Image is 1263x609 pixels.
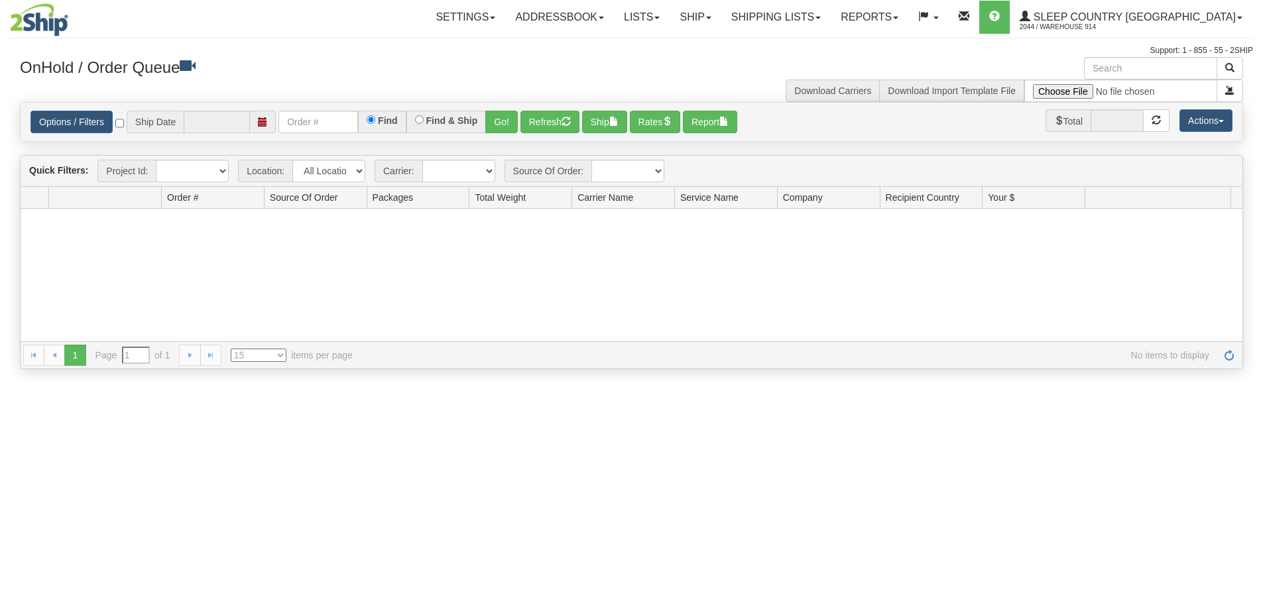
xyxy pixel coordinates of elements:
span: Sleep Country [GEOGRAPHIC_DATA] [1030,11,1236,23]
a: Download Import Template File [888,85,1016,96]
img: logo2044.jpg [10,3,68,36]
a: Sleep Country [GEOGRAPHIC_DATA] 2044 / Warehouse 914 [1010,1,1252,34]
button: Actions [1179,109,1233,132]
span: No items to display [371,349,1209,362]
span: 1 [64,345,86,366]
input: Order # [278,111,358,133]
span: Order # [167,191,198,204]
label: Find [378,116,398,125]
span: Source Of Order: [505,160,592,182]
span: Carrier: [375,160,422,182]
label: Quick Filters: [29,164,88,177]
span: Carrier Name [577,191,633,204]
span: Your $ [988,191,1014,204]
a: Options / Filters [30,111,113,133]
span: Project Id: [97,160,156,182]
a: Addressbook [505,1,614,34]
a: Ship [670,1,721,34]
a: Download Carriers [794,85,871,96]
div: grid toolbar [21,156,1242,187]
label: Find & Ship [426,116,478,125]
div: Support: 1 - 855 - 55 - 2SHIP [10,45,1253,56]
button: Go! [485,111,518,133]
button: Search [1217,57,1243,80]
span: Source Of Order [270,191,338,204]
button: Rates [630,111,681,133]
span: Service Name [680,191,739,204]
input: Import [1024,80,1217,102]
a: Settings [426,1,505,34]
button: Ship [582,111,627,133]
span: Page of 1 [95,347,170,364]
span: Location: [238,160,292,182]
h3: OnHold / Order Queue [20,57,622,76]
span: items per page [231,349,353,362]
input: Search [1084,57,1217,80]
span: Packages [373,191,413,204]
button: Refresh [520,111,579,133]
span: Company [783,191,823,204]
a: Refresh [1219,345,1240,366]
a: Shipping lists [721,1,831,34]
span: Recipient Country [886,191,959,204]
a: Lists [614,1,670,34]
span: Total [1046,109,1091,132]
button: Report [683,111,737,133]
span: 2044 / Warehouse 914 [1020,21,1119,34]
span: Total Weight [475,191,526,204]
a: Reports [831,1,908,34]
span: Ship Date [127,111,184,133]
